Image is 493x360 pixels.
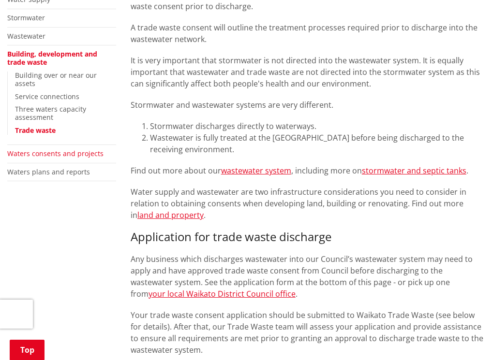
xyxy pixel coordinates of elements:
p: Find out more about our , including more on . [131,165,486,176]
p: It is very important that stormwater is not directed into the wastewater system. It is equally im... [131,55,486,89]
a: Wastewater [7,31,45,41]
a: Waters plans and reports [7,167,90,176]
a: stormwater and septic tanks [362,165,466,176]
p: A trade waste consent will outline the treatment processes required prior to discharge into the w... [131,22,486,45]
p: Any business which discharges wastewater into our Council’s wastewater system may need to apply a... [131,253,486,300]
p: Water supply and wastewater are two infrastructure considerations you need to consider in relatio... [131,186,486,221]
a: Service connections [15,92,79,101]
a: land and property [137,210,204,220]
a: Building, development and trade waste [7,49,97,67]
a: wastewater system [221,165,291,176]
a: Waters consents and projects [7,149,104,158]
a: Three waters capacity assessment [15,104,86,122]
h3: Application for trade waste discharge [131,230,486,243]
li: Wastewater is fully treated at the [GEOGRAPHIC_DATA] before being discharged to the receiving env... [150,132,486,155]
p: Stormwater and wastewater systems are very different. [131,99,486,111]
a: Building over or near our assets [15,71,97,88]
li: Stormwater discharges directly to waterways. [150,120,486,132]
a: Stormwater [7,13,45,22]
a: your local Waikato District Council office [149,288,296,299]
a: Top [10,340,45,360]
iframe: Messenger Launcher [448,319,483,354]
a: Trade waste [15,126,56,135]
p: Your trade waste consent application should be submitted to Waikato Trade Waste (see below for de... [131,309,486,356]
